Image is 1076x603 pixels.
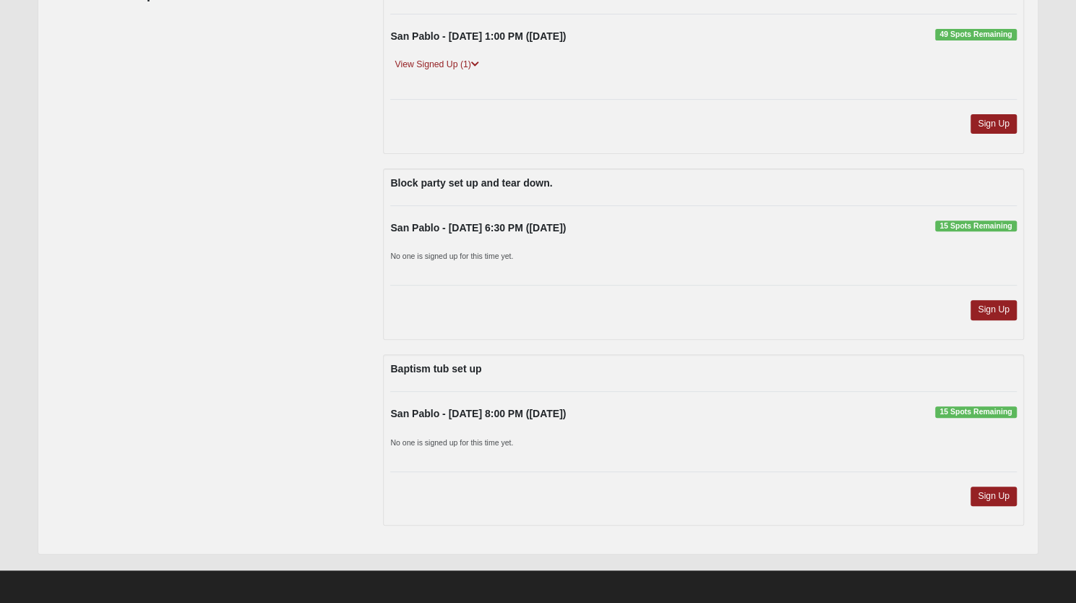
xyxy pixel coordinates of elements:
strong: San Pablo - [DATE] 8:00 PM ([DATE]) [390,408,566,419]
strong: San Pablo - [DATE] 6:30 PM ([DATE]) [390,222,566,234]
span: 49 Spots Remaining [935,29,1017,40]
span: 15 Spots Remaining [935,406,1017,418]
a: View Signed Up (1) [390,57,483,72]
a: Sign Up [970,114,1017,134]
strong: Baptism tub set up [390,363,481,375]
strong: San Pablo - [DATE] 1:00 PM ([DATE]) [390,30,566,42]
span: 15 Spots Remaining [935,221,1017,232]
a: Sign Up [970,300,1017,320]
a: Sign Up [970,487,1017,506]
strong: Block party set up and tear down. [390,177,552,189]
small: No one is signed up for this time yet. [390,252,513,260]
small: No one is signed up for this time yet. [390,438,513,447]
